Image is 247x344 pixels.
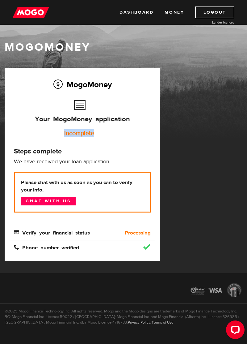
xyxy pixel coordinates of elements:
span: Phone number verified [14,244,79,250]
h3: Your MogoMoney application [35,97,130,132]
a: Logout [195,6,234,18]
b: Processing [125,229,151,237]
p: We have received your loan application [14,158,151,166]
img: legal-icons-92a2ffecb4d32d839781d1b4e4802d7b.png [185,278,247,303]
h4: Steps complete [14,147,151,156]
span: Verify your financial status [14,230,90,235]
h2: MogoMoney [14,78,151,91]
a: Lender licences [188,20,234,25]
a: Money [165,6,184,18]
iframe: LiveChat chat widget [221,318,247,344]
a: Terms of Use [152,320,174,325]
a: Chat with us [21,197,76,205]
a: Privacy Policy [128,320,150,325]
img: mogo_logo-11ee424be714fa7cbb0f0f49df9e16ec.png [13,6,49,18]
div: Incomplete [11,127,148,140]
a: Dashboard [119,6,153,18]
b: Please chat with us as soon as you can to verify your info. [21,179,144,194]
h1: MogoMoney [5,41,242,54]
